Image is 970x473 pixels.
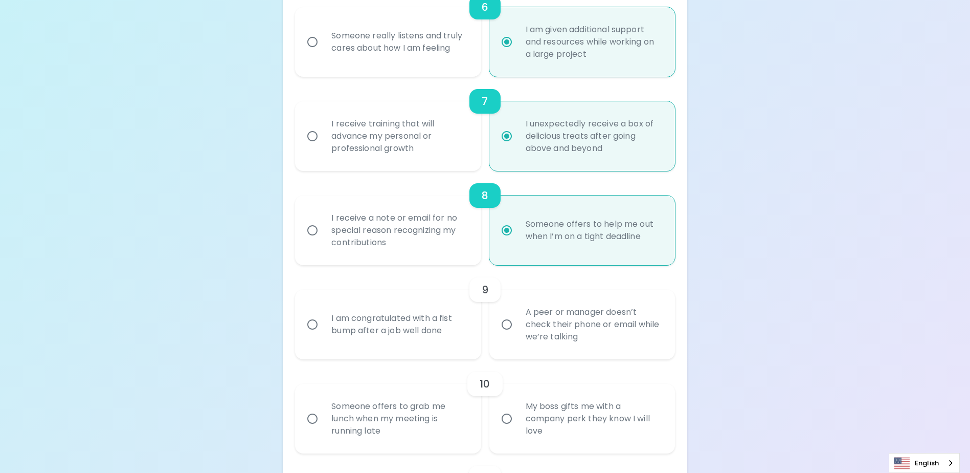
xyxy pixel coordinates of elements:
div: choice-group-check [295,171,674,265]
div: choice-group-check [295,265,674,359]
div: I unexpectedly receive a box of delicious treats after going above and beyond [517,105,669,167]
div: choice-group-check [295,77,674,171]
h6: 10 [480,376,490,392]
h6: 9 [482,282,488,298]
div: A peer or manager doesn’t check their phone or email while we’re talking [517,294,669,355]
div: choice-group-check [295,359,674,454]
div: Language [889,453,960,473]
div: Someone really listens and truly cares about how I am feeling [323,17,475,67]
div: I receive training that will advance my personal or professional growth [323,105,475,167]
div: I am congratulated with a fist bump after a job well done [323,300,475,349]
div: I am given additional support and resources while working on a large project [517,11,669,73]
div: My boss gifts me with a company perk they know I will love [517,388,669,449]
div: Someone offers to help me out when I’m on a tight deadline [517,206,669,255]
h6: 8 [482,187,488,204]
h6: 7 [482,93,488,110]
aside: Language selected: English [889,453,960,473]
div: Someone offers to grab me lunch when my meeting is running late [323,388,475,449]
div: I receive a note or email for no special reason recognizing my contributions [323,200,475,261]
a: English [889,454,959,472]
